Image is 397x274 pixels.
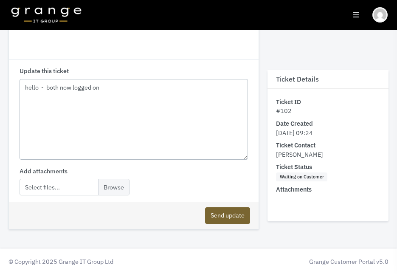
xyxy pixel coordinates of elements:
[276,150,323,158] span: [PERSON_NAME]
[267,70,389,89] h3: Ticket Details
[276,119,380,128] dt: Date Created
[203,257,389,266] div: Grange Customer Portal v5.0
[20,66,69,76] label: Update this ticket
[276,141,380,150] dt: Ticket Contact
[276,185,380,195] dt: Attachments
[4,257,199,266] div: © Copyright 2025 Grange IT Group Ltd
[372,7,388,23] img: Header Avatar
[276,172,327,182] span: Waiting on Customer
[276,97,380,107] dt: Ticket ID
[276,129,313,137] span: [DATE] 09:24
[20,167,68,176] label: Add attachments
[276,107,292,115] span: #102
[276,163,380,172] dt: Ticket Status
[205,207,250,224] button: Send update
